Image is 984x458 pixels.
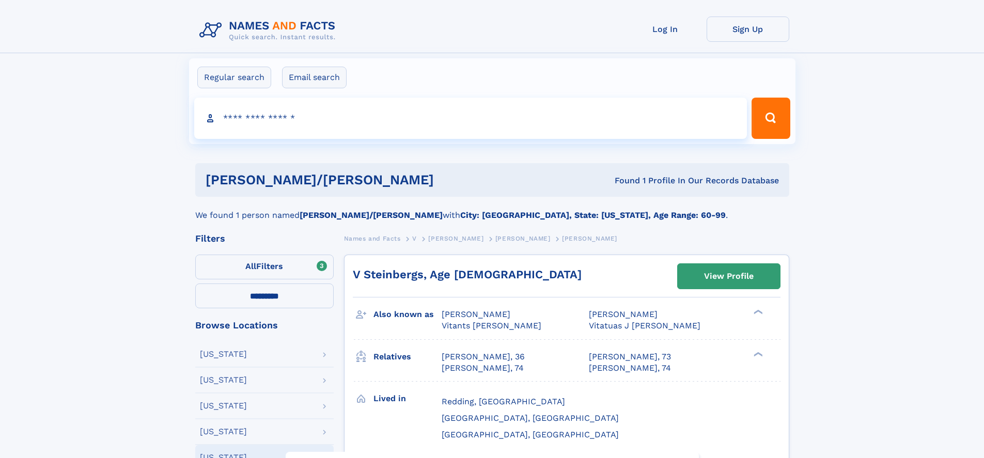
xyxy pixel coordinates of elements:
span: [PERSON_NAME] [442,309,510,319]
a: [PERSON_NAME], 36 [442,351,525,362]
input: search input [194,98,747,139]
div: Browse Locations [195,321,334,330]
a: View Profile [678,264,780,289]
div: ❯ [751,309,763,315]
a: V Steinbergs, Age [DEMOGRAPHIC_DATA] [353,268,582,281]
div: Found 1 Profile In Our Records Database [524,175,779,186]
h3: Relatives [373,348,442,366]
span: Vitatuas J [PERSON_NAME] [589,321,700,330]
div: [US_STATE] [200,350,247,358]
div: ❯ [751,351,763,357]
span: [PERSON_NAME] [589,309,658,319]
span: [GEOGRAPHIC_DATA], [GEOGRAPHIC_DATA] [442,413,619,423]
b: City: [GEOGRAPHIC_DATA], State: [US_STATE], Age Range: 60-99 [460,210,726,220]
span: All [245,261,256,271]
div: View Profile [704,264,754,288]
a: [PERSON_NAME], 74 [442,362,524,374]
span: Redding, [GEOGRAPHIC_DATA] [442,397,565,406]
h3: Lived in [373,390,442,407]
button: Search Button [752,98,790,139]
a: [PERSON_NAME] [495,232,551,245]
span: V [412,235,417,242]
a: [PERSON_NAME], 73 [589,351,671,362]
div: [US_STATE] [200,428,247,436]
a: [PERSON_NAME], 74 [589,362,671,374]
a: [PERSON_NAME] [428,232,483,245]
span: [PERSON_NAME] [562,235,617,242]
div: [US_STATE] [200,376,247,384]
span: [PERSON_NAME] [495,235,551,242]
div: [US_STATE] [200,402,247,410]
a: Names and Facts [344,232,401,245]
span: Vitants [PERSON_NAME] [442,321,541,330]
h3: Also known as [373,306,442,323]
div: Filters [195,234,334,243]
img: Logo Names and Facts [195,17,344,44]
div: We found 1 person named with . [195,197,789,222]
label: Email search [282,67,347,88]
span: [GEOGRAPHIC_DATA], [GEOGRAPHIC_DATA] [442,430,619,439]
a: Sign Up [707,17,789,42]
label: Regular search [197,67,271,88]
span: [PERSON_NAME] [428,235,483,242]
b: [PERSON_NAME]/[PERSON_NAME] [300,210,443,220]
h1: [PERSON_NAME]/[PERSON_NAME] [206,173,524,186]
a: Log In [624,17,707,42]
label: Filters [195,255,334,279]
a: V [412,232,417,245]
